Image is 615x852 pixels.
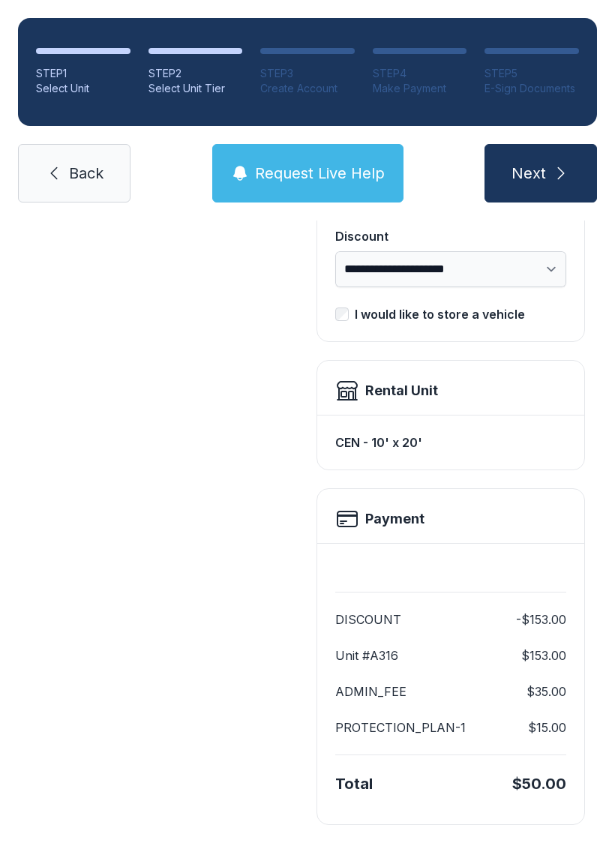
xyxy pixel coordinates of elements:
[373,81,467,96] div: Make Payment
[335,718,466,736] dt: PROTECTION_PLAN-1
[484,81,579,96] div: E-Sign Documents
[148,81,243,96] div: Select Unit Tier
[335,227,566,245] div: Discount
[260,81,355,96] div: Create Account
[335,773,373,794] div: Total
[511,163,546,184] span: Next
[528,718,566,736] dd: $15.00
[526,682,566,700] dd: $35.00
[365,380,438,401] div: Rental Unit
[255,163,385,184] span: Request Live Help
[335,251,566,287] select: Discount
[335,610,401,628] dt: DISCOUNT
[36,81,130,96] div: Select Unit
[484,66,579,81] div: STEP 5
[516,610,566,628] dd: -$153.00
[69,163,103,184] span: Back
[36,66,130,81] div: STEP 1
[373,66,467,81] div: STEP 4
[521,646,566,664] dd: $153.00
[260,66,355,81] div: STEP 3
[148,66,243,81] div: STEP 2
[335,682,406,700] dt: ADMIN_FEE
[335,427,566,457] div: CEN - 10' x 20'
[355,305,525,323] div: I would like to store a vehicle
[365,508,424,529] h2: Payment
[335,646,398,664] dt: Unit #A316
[512,773,566,794] div: $50.00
